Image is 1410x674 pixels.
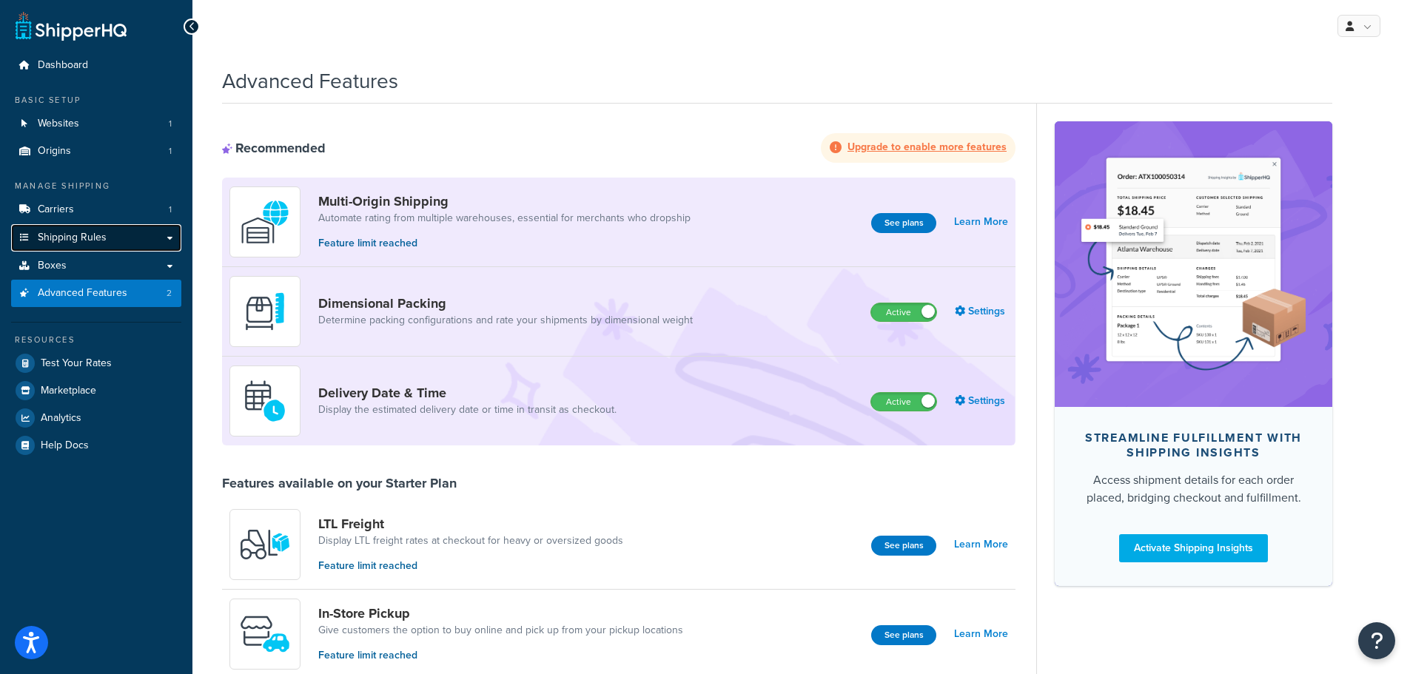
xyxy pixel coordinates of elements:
[11,196,181,223] a: Carriers1
[38,59,88,72] span: Dashboard
[38,145,71,158] span: Origins
[167,287,172,300] span: 2
[318,193,691,209] a: Multi-Origin Shipping
[169,118,172,130] span: 1
[11,110,181,138] a: Websites1
[38,232,107,244] span: Shipping Rules
[318,211,691,226] a: Automate rating from multiple warehouses, essential for merchants who dropship
[871,303,936,321] label: Active
[1078,431,1309,460] div: Streamline Fulfillment with Shipping Insights
[954,534,1008,555] a: Learn More
[318,605,683,621] a: In-Store Pickup
[955,301,1008,322] a: Settings
[169,203,172,216] span: 1
[41,439,89,452] span: Help Docs
[239,375,291,427] img: gfkeb5ejjkALwAAAABJRU5ErkJggg==
[239,196,291,248] img: WatD5o0RtDAAAAAElFTkSuQmCC
[11,180,181,192] div: Manage Shipping
[11,94,181,107] div: Basic Setup
[11,334,181,346] div: Resources
[871,393,936,411] label: Active
[11,138,181,165] a: Origins1
[871,213,936,233] button: See plans
[847,139,1007,155] strong: Upgrade to enable more features
[11,377,181,404] a: Marketplace
[11,224,181,252] a: Shipping Rules
[955,391,1008,411] a: Settings
[1119,534,1268,562] a: Activate Shipping Insights
[169,145,172,158] span: 1
[11,280,181,307] li: Advanced Features
[318,533,623,548] a: Display LTL freight rates at checkout for heavy or oversized goods
[318,295,693,311] a: Dimensional Packing
[871,536,936,556] button: See plans
[318,647,683,664] p: Feature limit reached
[11,138,181,165] li: Origins
[318,516,623,532] a: LTL Freight
[11,196,181,223] li: Carriers
[318,313,693,328] a: Determine packing configurations and rate your shipments by dimensional weight
[11,280,181,307] a: Advanced Features2
[318,385,617,401] a: Delivery Date & Time
[11,52,181,79] a: Dashboard
[41,385,96,397] span: Marketplace
[239,286,291,337] img: DTVBYsAAAAAASUVORK5CYII=
[954,624,1008,644] a: Learn More
[38,118,79,130] span: Websites
[318,558,623,574] p: Feature limit reached
[11,350,181,377] a: Test Your Rates
[41,357,112,370] span: Test Your Rates
[222,67,398,95] h1: Advanced Features
[1358,622,1395,659] button: Open Resource Center
[1077,144,1310,385] img: feature-image-si-e24932ea9b9fcd0ff835db86be1ff8d589347e8876e1638d903ea230a36726be.png
[222,140,326,156] div: Recommended
[38,203,74,216] span: Carriers
[954,212,1008,232] a: Learn More
[239,608,291,660] img: wfgcfpwTIucLEAAAAASUVORK5CYII=
[38,287,127,300] span: Advanced Features
[318,402,617,417] a: Display the estimated delivery date or time in transit as checkout.
[871,625,936,645] button: See plans
[239,519,291,570] img: y79ZsPf0fXUFUhFXDzUgf+ktZg5F2+ohG75+v3d2s1D9TjoU8PiyCIluIjV41seZevKCRuEjTPPOKHJsQcmKCXGdfprl3L4q7...
[11,432,181,459] a: Help Docs
[1078,471,1309,507] div: Access shipment details for each order placed, bridging checkout and fulfillment.
[11,110,181,138] li: Websites
[38,260,67,272] span: Boxes
[11,252,181,280] a: Boxes
[318,235,691,252] p: Feature limit reached
[41,412,81,425] span: Analytics
[11,405,181,431] a: Analytics
[222,475,457,491] div: Features available on your Starter Plan
[318,623,683,638] a: Give customers the option to buy online and pick up from your pickup locations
